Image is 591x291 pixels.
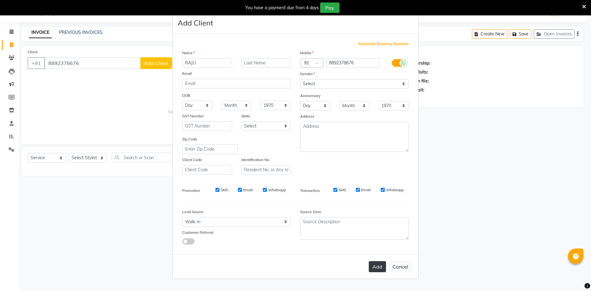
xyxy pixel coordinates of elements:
label: SMS [339,187,346,193]
input: Resident No. or Any Id [241,165,291,175]
label: Identification No. [241,157,270,163]
label: Email [182,71,192,76]
input: Client Code [182,165,232,175]
label: Transaction [300,188,320,193]
label: Email [243,187,253,193]
label: Promotion [182,188,200,193]
label: Whatsapp [386,187,404,193]
label: Mobile [300,50,314,56]
label: Client Code [182,157,202,163]
button: Cancel [388,261,412,273]
input: Last Name [241,58,291,68]
input: Email [182,79,291,88]
label: Address [300,114,314,119]
label: Email [361,187,371,193]
label: State [241,113,250,119]
button: Add [369,261,386,272]
label: GST Number [182,113,204,119]
label: Zip Code [182,136,197,142]
span: Generate Dummy Number [358,41,409,47]
div: You have a payment due from 4 days [245,5,319,11]
label: Whatsapp [268,187,286,193]
label: DOB [182,93,190,98]
input: Mobile [326,58,380,68]
input: First Name [182,58,232,68]
h4: Add Client [178,17,213,28]
input: GST Number [182,121,232,131]
label: Gender [300,71,315,77]
label: Anniversary [300,93,320,99]
label: SMS [221,187,228,193]
label: Customer Referral [182,230,213,235]
label: Source Desc [300,209,321,215]
label: Lead Source [182,209,203,215]
input: Enter Zip Code [182,144,238,154]
label: Name [182,50,195,56]
button: Pay [320,2,340,13]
